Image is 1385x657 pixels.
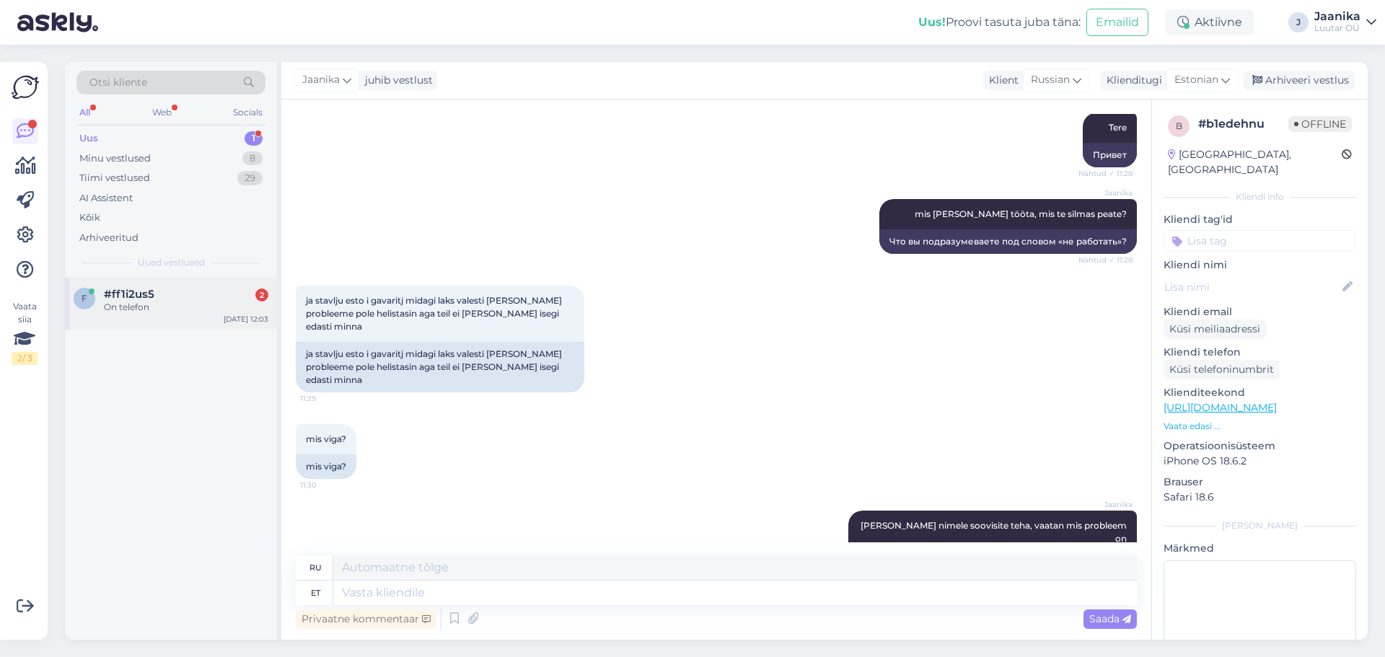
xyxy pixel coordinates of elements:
[1164,541,1356,556] p: Märkmed
[79,171,150,185] div: Tiimi vestlused
[1314,11,1376,34] a: JaanikaLuutar OÜ
[255,288,268,301] div: 2
[879,229,1137,254] div: Что вы подразумеваете под словом «не работать»?
[296,454,356,479] div: mis viga?
[1164,230,1356,252] input: Lisa tag
[1164,212,1356,227] p: Kliendi tag'id
[1164,420,1356,433] p: Vaata edasi ...
[79,191,133,206] div: AI Assistent
[1078,188,1133,198] span: Jaanika
[1164,438,1356,454] p: Operatsioonisüsteem
[76,103,93,122] div: All
[1164,190,1356,203] div: Kliendi info
[104,301,268,314] div: On telefon
[224,314,268,325] div: [DATE] 12:03
[306,433,346,444] span: mis viga?
[1164,345,1356,360] p: Kliendi telefon
[1109,122,1127,133] span: Tere
[1164,319,1266,339] div: Küsi meiliaadressi
[1086,9,1148,36] button: Emailid
[237,171,263,185] div: 29
[1174,72,1218,88] span: Estonian
[918,14,1081,31] div: Proovi tasuta juba täna:
[861,520,1129,544] span: [PERSON_NAME] nimele soovisite teha, vaatan mis probleem on
[149,103,175,122] div: Web
[12,74,39,101] img: Askly Logo
[230,103,265,122] div: Socials
[1314,22,1360,34] div: Luutar OÜ
[1164,257,1356,273] p: Kliendi nimi
[242,151,263,166] div: 8
[1314,11,1360,22] div: Jaanika
[300,393,354,404] span: 11:29
[89,75,147,90] span: Otsi kliente
[1078,499,1133,510] span: Jaanika
[1198,115,1288,133] div: # b1edehnu
[915,208,1127,219] span: mis [PERSON_NAME] tööta, mis te silmas peate?
[1164,279,1340,295] input: Lisa nimi
[1031,72,1070,88] span: Russian
[302,72,340,88] span: Jaanika
[296,342,584,392] div: ja stavlju esto i gavaritj midagi laks valesti [PERSON_NAME] probleeme pole helistasin aga teil e...
[1078,255,1133,265] span: Nähtud ✓ 11:28
[309,555,322,580] div: ru
[79,151,151,166] div: Minu vestlused
[1164,304,1356,319] p: Kliendi email
[12,300,38,365] div: Vaata siia
[138,256,205,269] span: Uued vestlused
[79,211,100,225] div: Kõik
[311,581,320,605] div: et
[245,131,263,146] div: 1
[1288,12,1309,32] div: J
[1244,71,1355,90] div: Arhiveeri vestlus
[1083,143,1137,167] div: Привет
[296,609,436,629] div: Privaatne kommentaar
[79,131,98,146] div: Uus
[12,352,38,365] div: 2 / 3
[104,288,154,301] span: #ff1i2us5
[1164,490,1356,505] p: Safari 18.6
[1164,360,1280,379] div: Küsi telefoninumbrit
[359,73,433,88] div: juhib vestlust
[1288,116,1352,132] span: Offline
[1164,385,1356,400] p: Klienditeekond
[1176,120,1182,131] span: b
[306,295,564,332] span: ja stavlju esto i gavaritj midagi laks valesti [PERSON_NAME] probleeme pole helistasin aga teil e...
[983,73,1019,88] div: Klient
[1164,475,1356,490] p: Brauser
[918,15,946,29] b: Uus!
[1078,168,1133,179] span: Nähtud ✓ 11:28
[1164,519,1356,532] div: [PERSON_NAME]
[1164,454,1356,469] p: iPhone OS 18.6.2
[300,480,354,490] span: 11:30
[1168,147,1342,177] div: [GEOGRAPHIC_DATA], [GEOGRAPHIC_DATA]
[1089,612,1131,625] span: Saada
[82,293,87,304] span: f
[1166,9,1254,35] div: Aktiivne
[1101,73,1162,88] div: Klienditugi
[1164,401,1277,414] a: [URL][DOMAIN_NAME]
[79,231,138,245] div: Arhiveeritud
